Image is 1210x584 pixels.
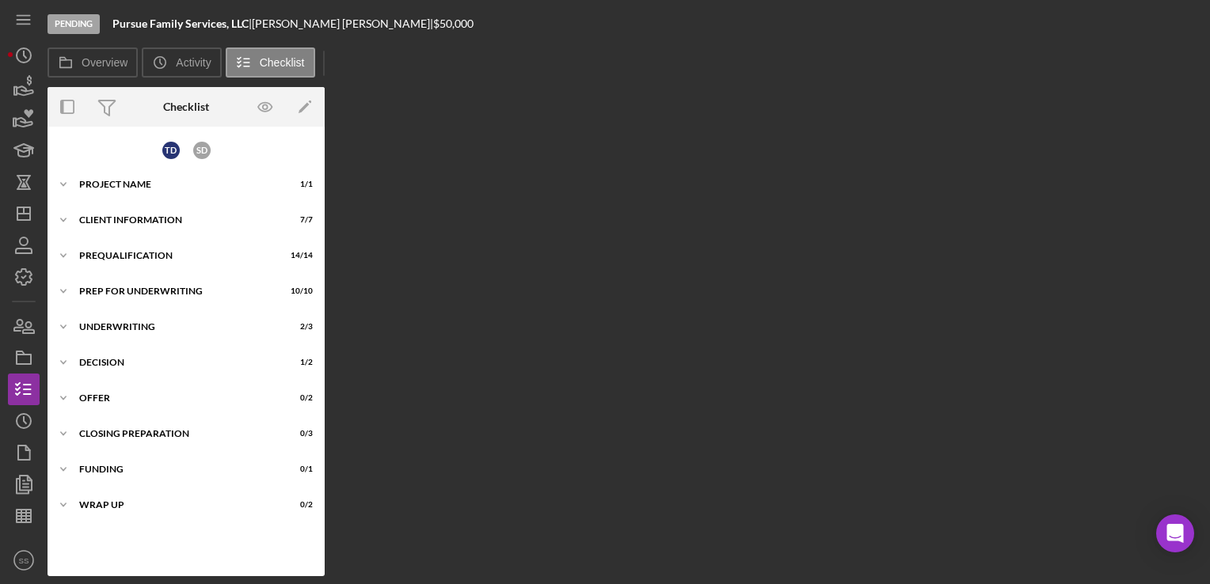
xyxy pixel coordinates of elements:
[176,56,211,69] label: Activity
[1156,514,1194,552] div: Open Intercom Messenger
[162,142,180,159] div: T D
[284,465,313,474] div: 0 / 1
[260,56,305,69] label: Checklist
[79,358,273,367] div: Decision
[79,393,273,403] div: Offer
[193,142,211,159] div: S D
[284,500,313,510] div: 0 / 2
[79,286,273,296] div: Prep for Underwriting
[226,47,315,78] button: Checklist
[284,286,313,296] div: 10 / 10
[112,17,252,30] div: |
[79,180,273,189] div: Project Name
[79,322,273,332] div: Underwriting
[284,429,313,438] div: 0 / 3
[284,251,313,260] div: 14 / 14
[284,322,313,332] div: 2 / 3
[163,100,209,113] div: Checklist
[284,180,313,189] div: 1 / 1
[284,215,313,225] div: 7 / 7
[79,251,273,260] div: Prequalification
[284,393,313,403] div: 0 / 2
[284,358,313,367] div: 1 / 2
[8,544,40,576] button: SS
[112,17,249,30] b: Pursue Family Services, LLC
[79,215,273,225] div: Client Information
[252,17,433,30] div: [PERSON_NAME] [PERSON_NAME] |
[19,556,29,565] text: SS
[79,465,273,474] div: Funding
[82,56,127,69] label: Overview
[142,47,221,78] button: Activity
[79,500,273,510] div: Wrap Up
[433,17,474,30] span: $50,000
[48,14,100,34] div: Pending
[48,47,138,78] button: Overview
[79,429,273,438] div: Closing Preparation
